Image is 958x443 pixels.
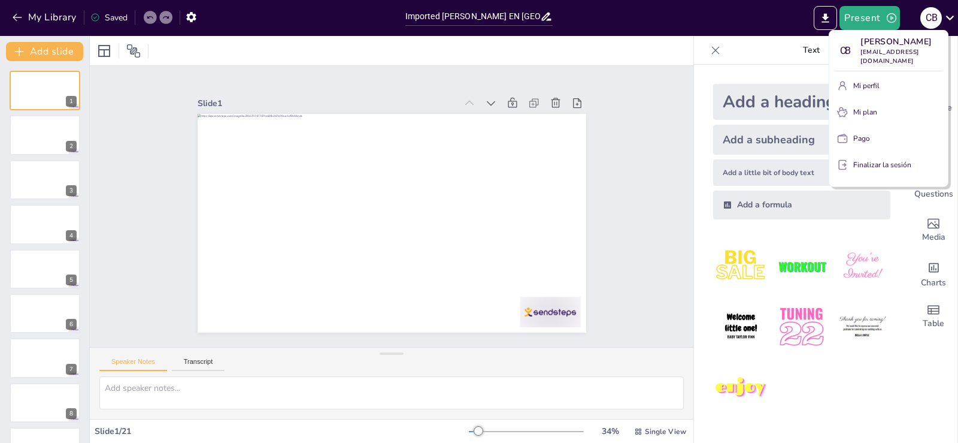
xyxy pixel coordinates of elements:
button: Mi plan [834,103,943,122]
button: Pago [834,129,943,148]
font: CB [840,45,850,56]
font: [PERSON_NAME] [860,36,932,47]
font: Pago [853,134,870,143]
button: Finalizar la sesión [834,155,943,174]
button: Mi perfil [834,76,943,95]
font: Finalizar la sesión [853,160,911,170]
font: Mi plan [853,107,877,117]
font: Mi perfil [853,81,880,91]
font: [EMAIL_ADDRESS][DOMAIN_NAME] [860,48,919,65]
